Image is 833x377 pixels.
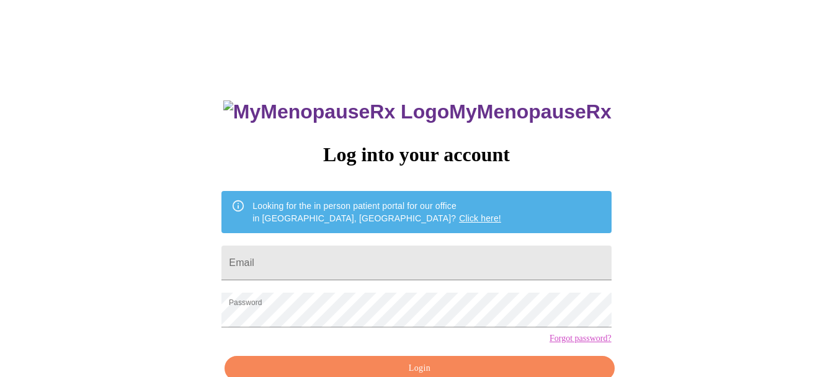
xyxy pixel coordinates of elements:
h3: MyMenopauseRx [223,100,612,123]
img: MyMenopauseRx Logo [223,100,449,123]
div: Looking for the in person patient portal for our office in [GEOGRAPHIC_DATA], [GEOGRAPHIC_DATA]? [252,195,501,229]
h3: Log into your account [221,143,611,166]
a: Click here! [459,213,501,223]
a: Forgot password? [550,334,612,344]
span: Login [239,361,600,376]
